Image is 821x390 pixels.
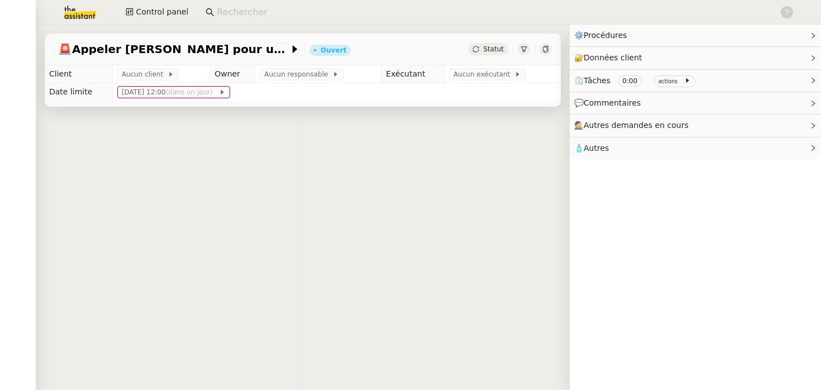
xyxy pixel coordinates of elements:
td: Client [45,65,112,83]
td: Date limite [45,83,112,101]
span: ⏲️ [574,76,700,85]
span: Tâches [584,76,610,85]
div: 🧴Autres [570,137,821,159]
span: 🧴 [574,144,609,153]
div: 🕵️Autres demandes en cours [570,115,821,136]
div: ⏲️Tâches 0:00 actions [570,70,821,92]
span: Aucun client [122,69,168,80]
span: Aucun responsable [264,69,332,80]
span: Autres demandes en cours [584,121,689,130]
span: 🕵️ [574,121,694,130]
span: Aucun exécutant [454,69,514,80]
span: 🔐 [574,51,647,64]
span: Appeler [PERSON_NAME] pour un check de planning [58,44,289,55]
nz-tag: 0:00 [618,75,642,87]
span: ⚙️ [574,29,632,42]
input: Rechercher [217,5,768,20]
span: Control panel [136,6,188,18]
span: Statut [483,45,504,53]
span: Données client [584,53,642,62]
div: Ouvert [321,47,346,54]
span: Commentaires [584,98,641,107]
td: Owner [210,65,255,83]
span: Procédures [584,31,627,40]
div: ⚙️Procédures [570,25,821,46]
span: [DATE] 12:00 [122,87,219,98]
span: (dans un jour) [166,88,215,96]
td: Exécutant [381,65,445,83]
div: 🔐Données client [570,47,821,69]
div: 💬Commentaires [570,92,821,114]
small: actions [658,78,678,84]
span: 🚨 [58,42,72,56]
span: 💬 [574,98,646,107]
button: Control panel [119,4,195,20]
span: Autres [584,144,609,153]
